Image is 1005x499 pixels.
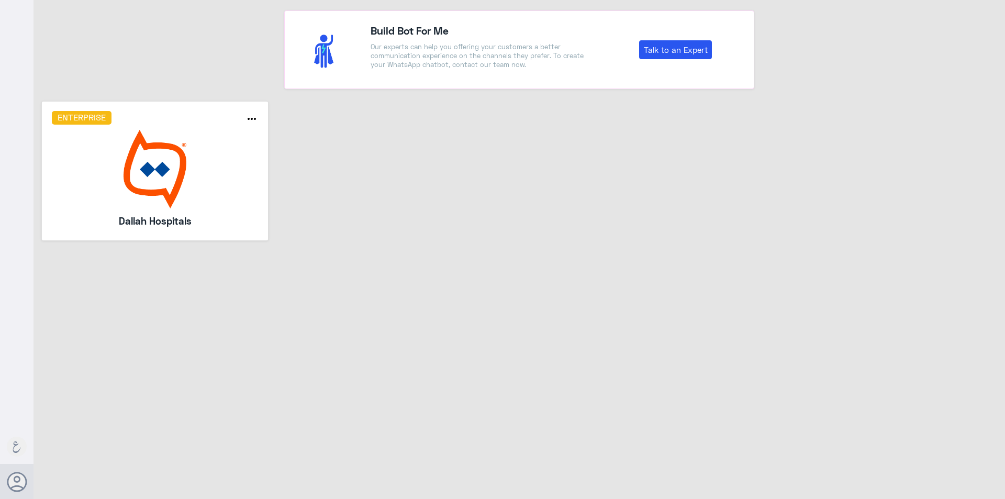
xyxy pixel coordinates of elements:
[639,40,712,59] a: Talk to an Expert
[52,111,112,125] h6: Enterprise
[80,214,230,228] h5: Dallah Hospitals
[371,42,589,69] p: Our experts can help you offering your customers a better communication experience on the channel...
[245,113,258,128] button: more_horiz
[245,113,258,125] i: more_horiz
[371,23,589,38] h4: Build Bot For Me
[7,472,27,492] button: Avatar
[52,130,259,208] img: bot image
